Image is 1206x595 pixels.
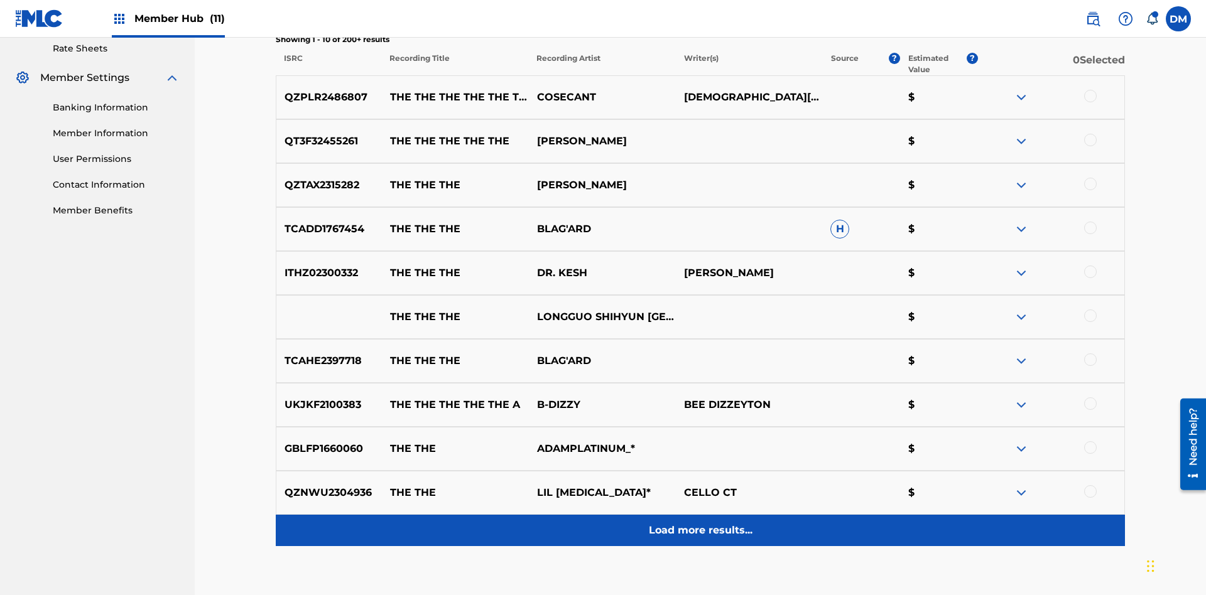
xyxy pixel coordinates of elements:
[675,53,822,75] p: Writer(s)
[900,485,978,500] p: $
[40,70,129,85] span: Member Settings
[1014,265,1029,281] img: expand
[675,485,822,500] p: CELLO CT
[528,353,675,368] p: BLAG'ARD
[1014,353,1029,368] img: expand
[276,265,382,281] p: ITHZ02300332
[276,34,1125,45] p: Showing 1 - 10 of 200+ results
[1014,397,1029,412] img: expand
[1118,11,1133,26] img: help
[382,265,529,281] p: THE THE THE
[382,90,529,105] p: THE THE THE THE THE THE THE THE
[1146,13,1158,25] div: Notifications
[276,222,382,237] p: TCADD1767454
[382,134,529,149] p: THE THE THE THE THE
[53,42,180,55] a: Rate Sheets
[1014,222,1029,237] img: expand
[382,397,529,412] p: THE THE THE THE THE A
[1014,441,1029,456] img: expand
[1014,178,1029,193] img: expand
[112,11,127,26] img: Top Rightsholders
[382,485,529,500] p: THE THE
[528,485,675,500] p: LIL [MEDICAL_DATA]*
[276,485,382,500] p: QZNWU2304936
[382,222,529,237] p: THE THE THE
[1014,134,1029,149] img: expand
[53,101,180,114] a: Banking Information
[528,178,675,193] p: [PERSON_NAME]
[528,309,675,324] p: LONGGUO SHIHYUN [GEOGRAPHIC_DATA]
[165,70,180,85] img: expand
[900,397,978,412] p: $
[649,523,752,538] p: Load more results...
[276,90,382,105] p: QZPLR2486807
[528,222,675,237] p: BLAG'ARD
[134,11,225,26] span: Member Hub
[900,309,978,324] p: $
[900,90,978,105] p: $
[528,441,675,456] p: ADAMPLATINUM_*
[528,265,675,281] p: DR. KESH
[15,70,30,85] img: Member Settings
[900,353,978,368] p: $
[1014,309,1029,324] img: expand
[900,441,978,456] p: $
[675,265,822,281] p: [PERSON_NAME]
[978,53,1125,75] p: 0 Selected
[830,220,849,239] span: H
[276,134,382,149] p: QT3F32455261
[382,441,529,456] p: THE THE
[900,222,978,237] p: $
[382,178,529,193] p: THE THE THE
[382,309,529,324] p: THE THE THE
[1143,535,1206,595] iframe: Chat Widget
[1014,90,1029,105] img: expand
[528,397,675,412] p: B-DIZZY
[1166,6,1191,31] div: User Menu
[1171,394,1206,496] iframe: Resource Center
[1113,6,1138,31] div: Help
[1147,547,1154,585] div: Drag
[528,134,675,149] p: [PERSON_NAME]
[53,178,180,191] a: Contact Information
[1085,11,1100,26] img: search
[382,353,529,368] p: THE THE THE
[831,53,859,75] p: Source
[53,127,180,140] a: Member Information
[276,53,381,75] p: ISRC
[276,353,382,368] p: TCAHE2397718
[900,134,978,149] p: $
[210,13,225,24] span: (11)
[675,90,822,105] p: [DEMOGRAPHIC_DATA][PERSON_NAME]
[889,53,900,64] span: ?
[276,178,382,193] p: QZTAX2315282
[967,53,978,64] span: ?
[53,153,180,166] a: User Permissions
[15,9,63,28] img: MLC Logo
[528,53,675,75] p: Recording Artist
[528,90,675,105] p: COSECANT
[675,397,822,412] p: BEE DIZZEYTON
[900,265,978,281] p: $
[1080,6,1105,31] a: Public Search
[381,53,528,75] p: Recording Title
[276,441,382,456] p: GBLFP1660060
[53,204,180,217] a: Member Benefits
[276,397,382,412] p: UKJKF2100383
[908,53,966,75] p: Estimated Value
[1014,485,1029,500] img: expand
[900,178,978,193] p: $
